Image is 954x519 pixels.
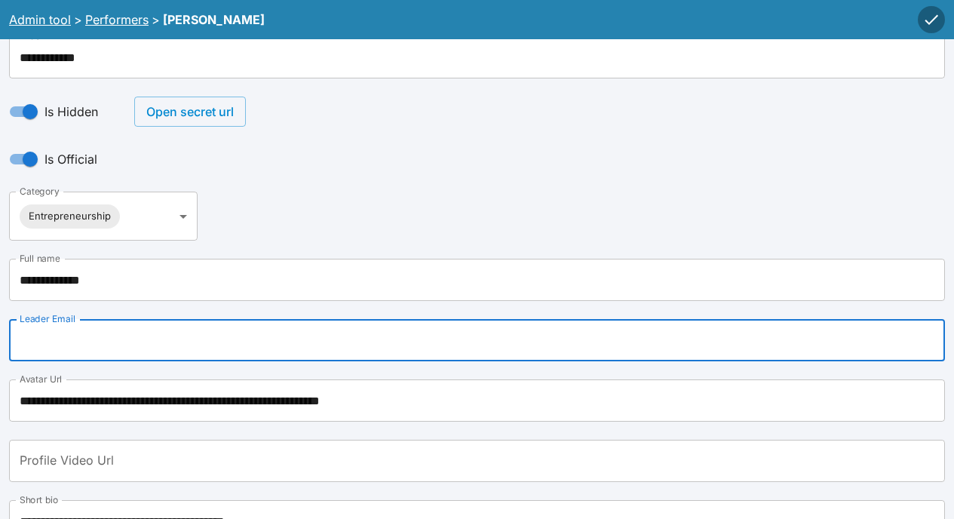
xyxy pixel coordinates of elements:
label: Category [20,185,60,198]
div: [PERSON_NAME] [163,11,265,29]
button: Save [918,6,945,33]
a: Admin tool [9,12,71,27]
span: Entrepreneurship [20,207,120,225]
span: Is Hidden [44,103,98,121]
label: Leader Email [20,312,75,325]
label: Full name [20,252,60,265]
button: Open secret url [134,97,246,127]
label: Avatar Url [20,373,62,385]
div: > [74,11,82,29]
label: Short bio [20,493,59,506]
span: Is Official [44,150,97,168]
div: > [152,11,160,29]
a: Performers [85,12,149,27]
